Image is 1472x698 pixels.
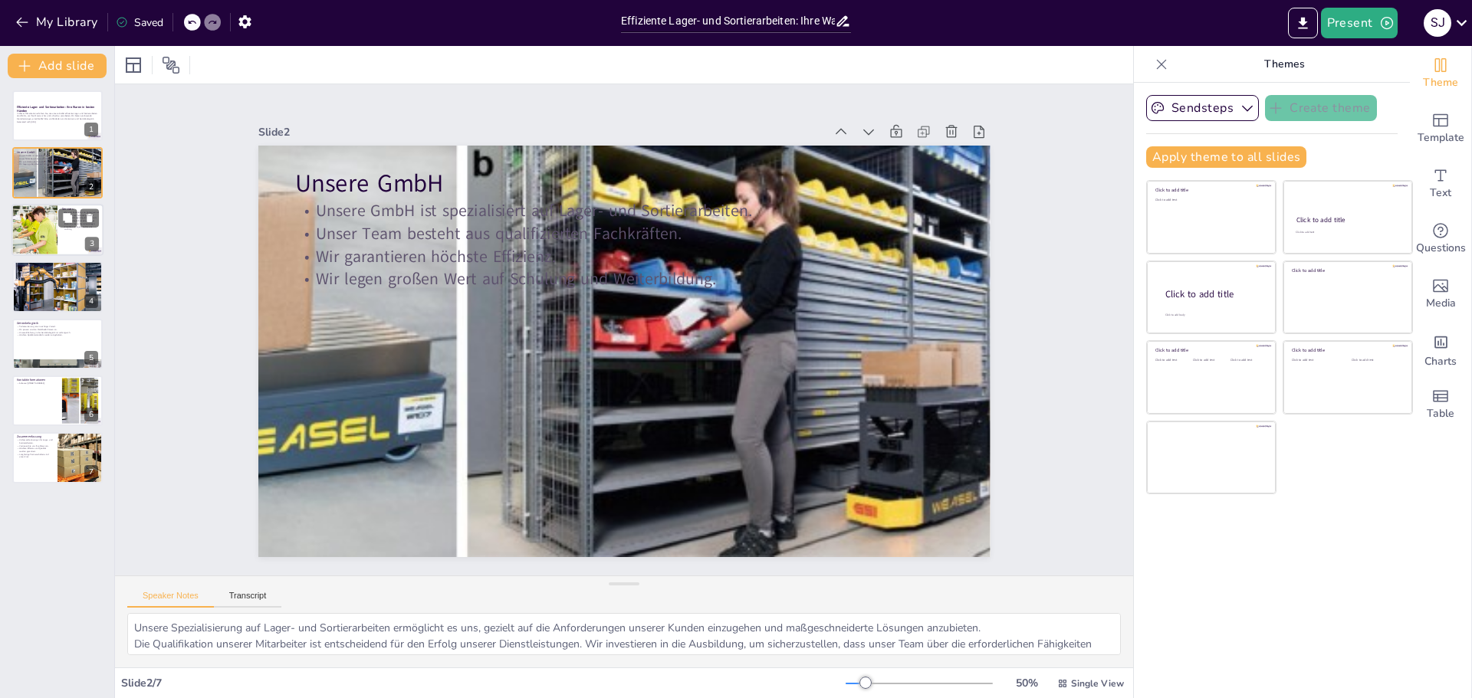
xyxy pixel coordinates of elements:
[121,676,846,690] div: Slide 2 / 7
[1410,156,1471,211] div: Add text boxes
[84,351,98,365] div: 5
[17,268,98,271] p: Fachgerechte Kontrolle der Warenanlieferung ist entscheidend.
[1146,146,1306,168] button: Apply theme to all slides
[1230,359,1265,362] div: Click to add text
[17,325,98,328] p: Tiefensortierung ist ein wichtiger Vorteil.
[214,591,282,608] button: Transcript
[12,432,103,483] div: 7
[17,159,98,162] p: Wir garantieren höchste Effizienz.
[1410,101,1471,156] div: Add ready made slides
[17,328,98,331] p: Wir passen uns den Marktbedürfnissen an.
[62,225,99,231] p: Flexible Lösungen sind für uns wichtig.
[1165,313,1262,316] div: Click to add body
[12,261,103,312] div: https://cdn.sendsteps.com/images/logo/sendsteps_logo_white.pnghttps://cdn.sendsteps.com/images/lo...
[62,219,99,224] p: Getränkelogistik ist ein wichtiger Bereich unserer Dienstleistungen.
[17,112,98,120] p: In dieser Präsentation erfahren Sie, wie unsere GmbH effiziente Lager- und Sortierarbeiten durchf...
[1426,295,1456,312] span: Media
[1424,9,1451,37] div: S J
[17,157,98,160] p: Unser Team besteht aus qualifizierten Fachkräften.
[294,166,953,201] p: Unsere GmbH
[62,206,99,211] p: Services
[1410,267,1471,322] div: Add images, graphics, shapes or video
[1146,95,1259,121] button: Sendsteps
[12,319,103,369] div: https://cdn.sendsteps.com/images/logo/sendsteps_logo_white.pnghttps://cdn.sendsteps.com/images/lo...
[1071,677,1124,690] span: Single View
[1410,46,1471,101] div: Change the overall theme
[1288,8,1318,38] button: Export to PowerPoint
[127,613,1121,655] textarea: Unsere Spezialisierung auf Lager- und Sortierarbeiten ermöglicht es uns, gezielt auf die Anforder...
[17,382,58,385] p: Adresse: [STREET_ADDRESS]
[294,268,953,291] p: Wir legen großen Wert auf Schulung und Weiterbildung.
[1155,198,1265,202] div: Click to add text
[1292,347,1401,353] div: Click to add title
[12,375,103,426] div: https://cdn.sendsteps.com/images/logo/sendsteps_logo_white.pnghttps://cdn.sendsteps.com/images/lo...
[1155,347,1265,353] div: Click to add title
[1424,353,1457,370] span: Charts
[17,321,98,326] p: Getränkelogistik
[1424,8,1451,38] button: S J
[294,222,953,245] p: Unser Team besteht aus qualifizierten Fachkräften.
[1321,8,1398,38] button: Present
[1416,240,1466,257] span: Questions
[17,105,94,113] strong: Effiziente Lager- und Sortierarbeiten: Ihre Waren in besten Händen
[17,447,53,453] p: Höchste Effizienz und Qualität werden garantiert.
[8,54,107,78] button: Add slide
[1418,129,1464,146] span: Template
[1008,676,1045,690] div: 50 %
[621,10,835,32] input: Insert title
[17,277,98,280] p: Moderne Technologien unterstützen den Sortierprozess.
[17,120,98,123] p: Generated with [URL]
[127,591,214,608] button: Speaker Notes
[80,208,99,227] button: Delete Slide
[121,53,146,77] div: Layout
[1430,185,1451,202] span: Text
[1427,405,1454,422] span: Table
[1292,359,1340,362] div: Click to add text
[17,154,98,157] p: Unsere GmbH ist spezialisiert auf Lager- und Sortierarbeiten.
[1423,74,1458,91] span: Theme
[1165,287,1263,300] div: Click to add title
[1410,322,1471,377] div: Add charts and graphs
[17,439,53,444] p: Umfassende Lösungen für Lager- und Sortierarbeiten.
[17,378,58,382] p: Kontaktinformationen
[84,408,98,421] div: 6
[17,435,53,440] p: Zusammenfassung
[17,271,98,274] p: Waren werden nach Sorten oder Kunden verpackt.
[258,125,825,139] div: Slide 2
[1265,95,1377,121] button: Create theme
[17,274,98,277] p: Güter werden auf großen Stapelpaletten gelagert.
[11,204,103,256] div: https://cdn.sendsteps.com/images/logo/sendsteps_logo_white.pnghttps://cdn.sendsteps.com/images/lo...
[1155,187,1265,193] div: Click to add title
[1292,267,1401,274] div: Click to add title
[1410,377,1471,432] div: Add a table
[84,294,98,308] div: 4
[294,245,953,268] p: Wir garantieren höchste Effizienz.
[162,56,180,74] span: Position
[84,465,98,479] div: 7
[17,333,98,336] p: Höchste Qualitätsstandards werden eingehalten.
[116,15,163,30] div: Saved
[1155,359,1190,362] div: Click to add text
[12,147,103,198] div: https://cdn.sendsteps.com/images/logo/sendsteps_logo_white.pnghttps://cdn.sendsteps.com/images/lo...
[1410,211,1471,267] div: Get real-time input from your audience
[85,237,99,251] div: 3
[17,453,53,458] p: Langfristige Partnerschaften sind unser Ziel.
[1174,46,1395,83] p: Themes
[84,123,98,136] div: 1
[1352,359,1400,362] div: Click to add text
[84,180,98,194] div: 2
[1193,359,1227,362] div: Click to add text
[17,264,98,268] p: Lager- und Sortierarbeiten
[17,150,98,155] p: Unsere GmbH
[62,216,99,219] p: Wir bieten Lagerung von Waren an.
[62,211,99,216] p: Be- und Entladung von Containern ist eine unserer Kernkompetenzen.
[17,162,98,165] p: Wir legen großen Wert auf Schulung und Weiterbildung.
[11,10,104,34] button: My Library
[17,444,53,447] p: Vertrauen Sie uns Ihre Waren an.
[58,208,77,227] button: Duplicate Slide
[1296,215,1398,224] div: Click to add title
[17,331,98,334] p: Unsere Erfahrung in der Getränkelogistik ist umfangreich.
[1296,231,1398,234] div: Click to add text
[294,200,953,223] p: Unsere GmbH ist spezialisiert auf Lager- und Sortierarbeiten.
[12,90,103,141] div: https://cdn.sendsteps.com/images/logo/sendsteps_logo_white.pnghttps://cdn.sendsteps.com/images/lo...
